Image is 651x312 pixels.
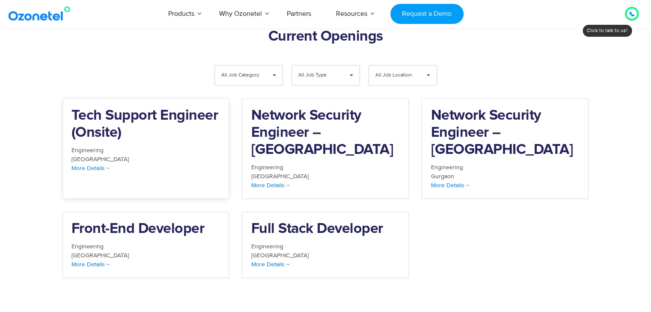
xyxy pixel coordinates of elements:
span: [GEOGRAPHIC_DATA] [251,173,308,180]
span: More Details [71,261,111,268]
h2: Network Security Engineer – [GEOGRAPHIC_DATA] [251,107,400,159]
h2: Front-End Developer [71,221,220,238]
span: More Details [251,261,290,268]
span: Engineering [251,243,283,250]
a: Tech Support Engineer (Onsite) Engineering [GEOGRAPHIC_DATA] More Details [62,98,229,199]
span: ▾ [343,65,360,85]
span: [GEOGRAPHIC_DATA] [251,252,308,259]
span: ▾ [420,65,437,85]
h2: Tech Support Engineer (Onsite) [71,107,220,141]
span: More Details [251,182,290,189]
span: ▾ [266,65,282,85]
span: Engineering [71,147,104,154]
a: Request a Demo [390,4,464,24]
h2: Current Openings [62,28,589,45]
a: Front-End Developer Engineering [GEOGRAPHIC_DATA] More Details [62,212,229,278]
span: All Job Type [298,65,339,85]
a: Network Security Engineer – [GEOGRAPHIC_DATA] Engineering Gurgaon More Details [422,98,589,199]
span: Engineering [71,243,104,250]
h2: Network Security Engineer – [GEOGRAPHIC_DATA] [431,107,580,159]
span: All Job Location [375,65,416,85]
a: Network Security Engineer – [GEOGRAPHIC_DATA] Engineering [GEOGRAPHIC_DATA] More Details [242,98,409,199]
span: Engineering [251,164,283,171]
span: [GEOGRAPHIC_DATA] [71,252,129,259]
span: Engineering [431,164,463,171]
span: Gurgaon [431,173,454,180]
span: More Details [71,165,111,172]
h2: Full Stack Developer [251,221,400,238]
span: All Job Category [221,65,262,85]
span: [GEOGRAPHIC_DATA] [71,156,129,163]
a: Full Stack Developer Engineering [GEOGRAPHIC_DATA] More Details [242,212,409,278]
span: More Details [431,182,470,189]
